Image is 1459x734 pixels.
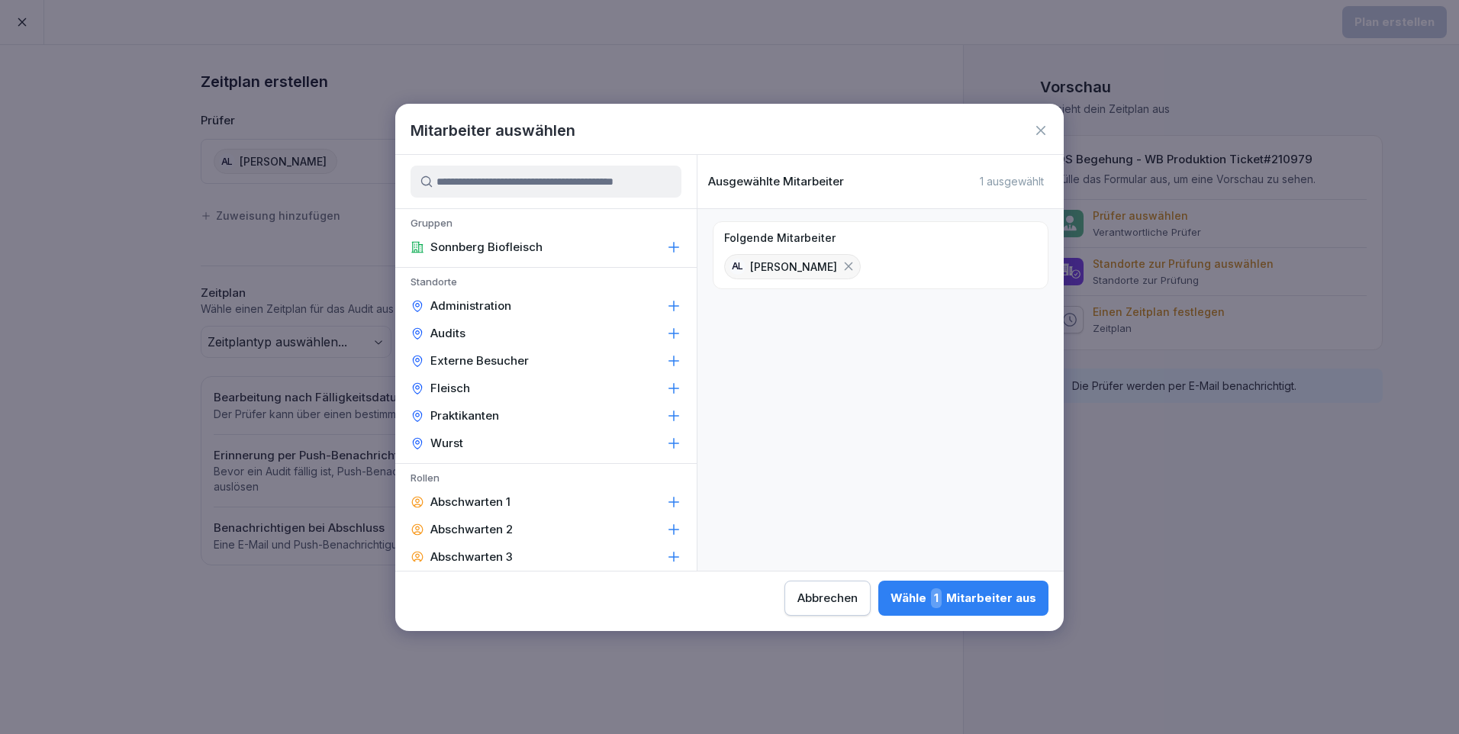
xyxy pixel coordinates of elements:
[784,581,871,616] button: Abbrechen
[878,581,1048,616] button: Wähle1Mitarbeiter aus
[430,381,470,396] p: Fleisch
[430,353,529,369] p: Externe Besucher
[729,259,746,275] div: AL
[430,408,499,423] p: Praktikanten
[430,549,513,565] p: Abschwarten 3
[430,522,513,537] p: Abschwarten 2
[395,217,697,233] p: Gruppen
[430,240,543,255] p: Sonnberg Biofleisch
[980,175,1044,188] p: 1 ausgewählt
[891,588,1036,608] div: Wähle Mitarbeiter aus
[395,275,697,292] p: Standorte
[430,298,511,314] p: Administration
[750,259,837,275] p: [PERSON_NAME]
[430,436,463,451] p: Wurst
[724,231,836,245] p: Folgende Mitarbeiter
[411,119,575,142] h1: Mitarbeiter auswählen
[395,472,697,488] p: Rollen
[430,326,465,341] p: Audits
[430,494,510,510] p: Abschwarten 1
[931,588,942,608] span: 1
[797,590,858,607] div: Abbrechen
[708,175,844,188] p: Ausgewählte Mitarbeiter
